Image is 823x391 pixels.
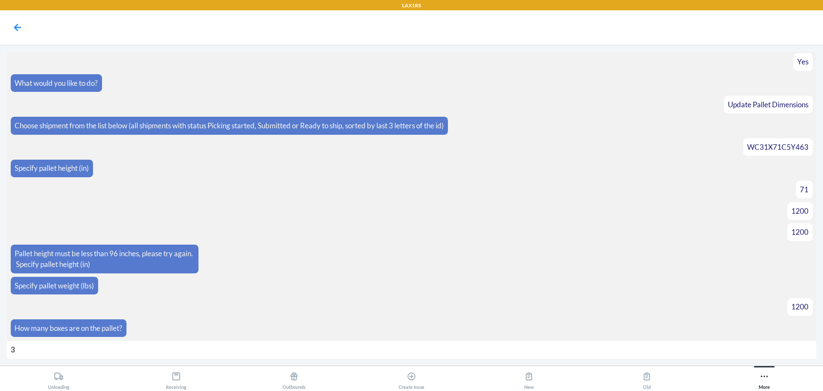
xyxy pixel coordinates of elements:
p: What would you like to do? [15,78,98,89]
div: Old [642,368,652,390]
span: Yes [797,57,808,66]
div: Unloading [48,368,69,390]
span: WC31X71C5Y463 [747,142,808,152]
div: Outbounds [282,368,306,390]
p: LAX1RS [402,2,421,9]
div: Create Issue [399,368,424,390]
button: Old [588,366,705,390]
button: Outbounds [235,366,353,390]
span: Pallet height must be less than 96 inches, please try again. Specify pallet height (in) [15,249,194,269]
p: Specify pallet height (in) [15,163,89,174]
span: 1200 [791,227,808,236]
p: Specify pallet weight (lbs) [15,280,94,291]
button: Receiving [117,366,235,390]
span: Update Pallet Dimensions [728,100,808,109]
span: 71 [800,185,808,194]
div: More [759,368,770,390]
div: Receiving [166,368,186,390]
button: More [706,366,823,390]
p: How many boxes are on the pallet? [15,323,122,334]
span: 1200 [791,302,808,311]
p: Choose shipment from the list below (all shipments with status Picking started, Submitted or Read... [15,120,444,131]
div: New [524,368,534,390]
button: Create Issue [353,366,470,390]
span: 1200 [791,206,808,215]
button: New [470,366,588,390]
